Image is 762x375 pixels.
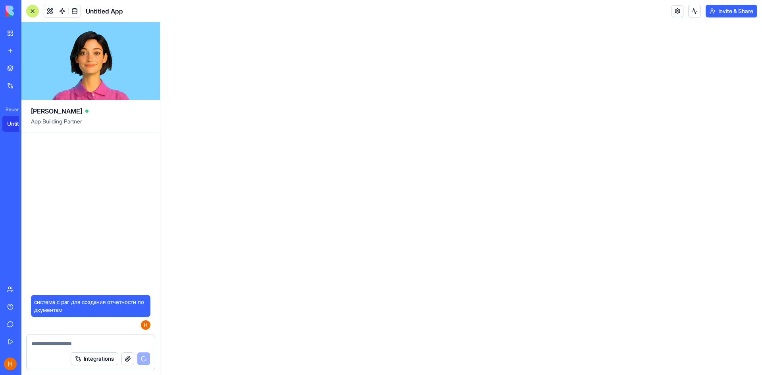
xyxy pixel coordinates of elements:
span: App Building Partner [31,117,150,132]
button: Invite & Share [706,5,757,17]
a: Untitled App [2,116,34,132]
span: Recent [2,106,19,113]
img: logo [6,6,55,17]
img: ACg8ocJRj5IVd1atKceQV1egtXzCAFO11bdTzXBaaGZI_nHewb8yUQ=s96-c [4,358,17,370]
span: Untitled App [86,6,123,16]
img: ACg8ocJRj5IVd1atKceQV1egtXzCAFO11bdTzXBaaGZI_nHewb8yUQ=s96-c [141,320,150,330]
div: Untitled App [7,120,29,128]
button: Integrations [71,352,118,365]
span: [PERSON_NAME] [31,106,82,116]
span: система с раг для создания отчетности по дкументам [34,298,147,314]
